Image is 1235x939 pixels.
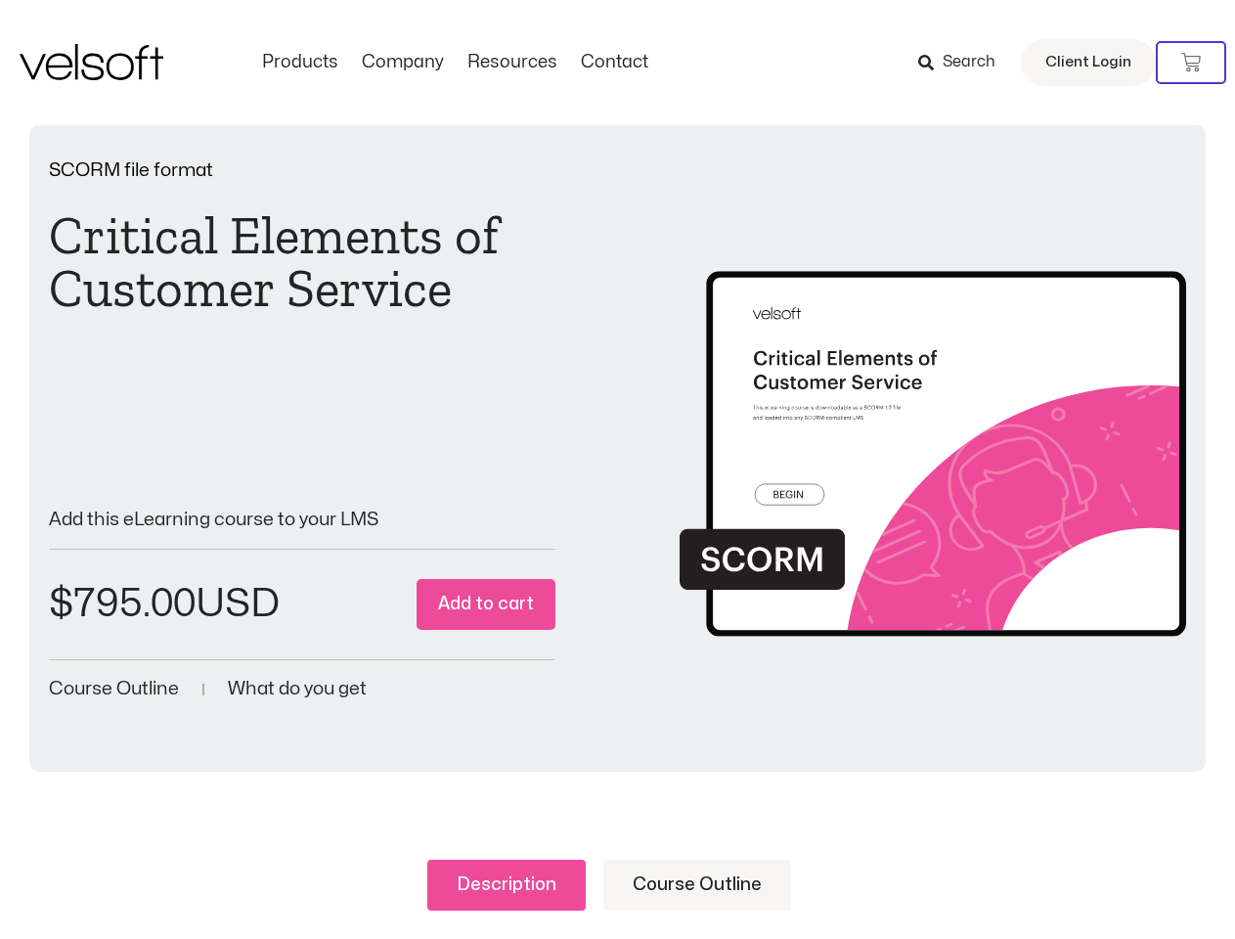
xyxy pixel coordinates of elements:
a: Client Login [1021,39,1156,86]
h1: Critical Elements of Customer Service [49,209,555,315]
a: Course Outline [603,860,791,911]
span: Client Login [1045,50,1131,75]
img: Second Product Image [680,211,1186,652]
a: CompanyMenu Toggle [350,52,456,73]
a: What do you get [228,680,367,698]
span: Search [943,50,995,75]
a: Description [427,860,586,911]
p: SCORM file format [49,161,555,180]
span: $ [49,585,73,623]
a: ResourcesMenu Toggle [456,52,569,73]
bdi: 795.00 [49,585,196,623]
p: Add this eLearning course to your LMS [49,511,555,529]
a: Search [918,46,1009,79]
a: ContactMenu Toggle [569,52,660,73]
nav: Menu [250,52,660,73]
button: Add to cart [417,579,555,631]
img: Velsoft Training Materials [20,44,163,80]
a: Course Outline [49,680,179,698]
a: ProductsMenu Toggle [250,52,350,73]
